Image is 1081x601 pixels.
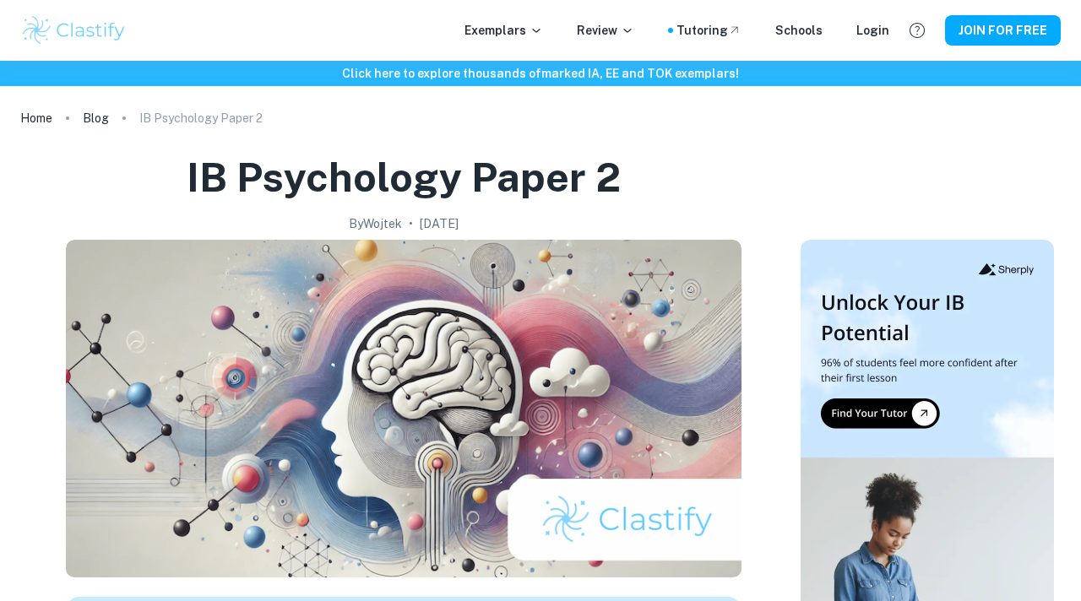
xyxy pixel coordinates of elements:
p: • [409,214,413,233]
p: Review [577,21,634,40]
h2: By Wojtek [349,214,402,233]
a: Home [20,106,52,130]
button: Help and Feedback [903,16,932,45]
a: Login [856,21,889,40]
h1: IB Psychology Paper 2 [187,150,621,204]
p: IB Psychology Paper 2 [139,109,263,127]
img: Clastify logo [20,14,128,47]
img: IB Psychology Paper 2 cover image [66,240,741,577]
button: JOIN FOR FREE [945,15,1061,46]
a: Blog [83,106,109,130]
h6: Click here to explore thousands of marked IA, EE and TOK exemplars ! [3,64,1078,83]
a: Tutoring [676,21,741,40]
a: Schools [775,21,823,40]
h2: [DATE] [420,214,459,233]
p: Exemplars [464,21,543,40]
